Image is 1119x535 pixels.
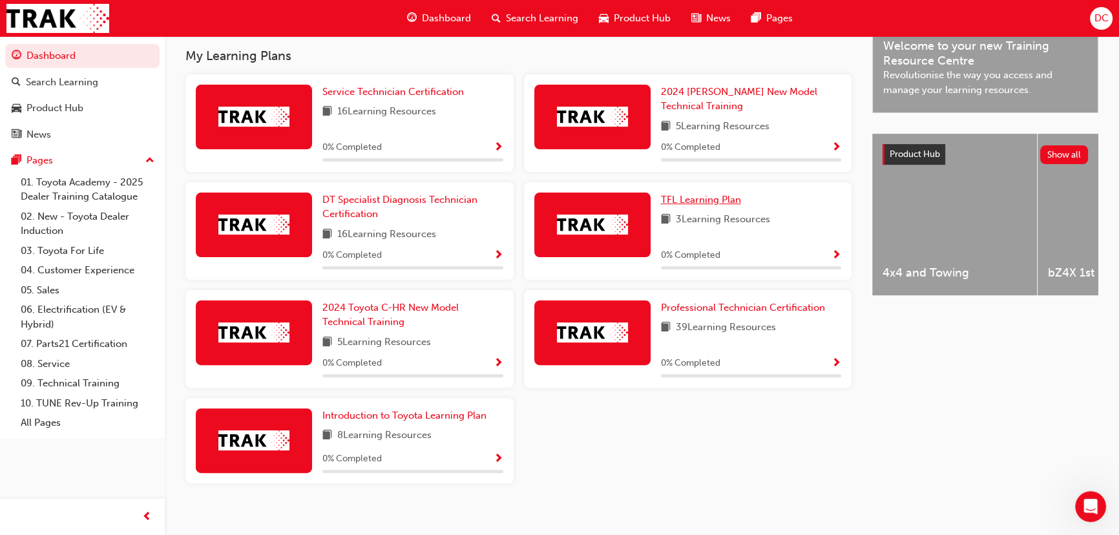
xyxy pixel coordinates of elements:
a: guage-iconDashboard [397,5,481,32]
span: guage-icon [12,50,21,62]
span: 0 % Completed [322,452,382,467]
span: 5 Learning Resources [337,335,431,351]
img: Trak [218,430,289,450]
span: 0 % Completed [661,140,720,155]
span: Introduction to Toyota Learning Plan [322,410,486,421]
img: Trak [557,107,628,127]
img: Trak [218,215,289,235]
div: News [26,127,51,142]
div: Pages [26,153,53,168]
span: book-icon [661,320,671,336]
span: 0 % Completed [661,248,720,263]
div: Search Learning [26,75,98,90]
a: 08. Service [16,354,160,374]
span: 4x4 and Towing [883,266,1027,280]
span: book-icon [322,335,332,351]
a: 09. Technical Training [16,373,160,393]
span: news-icon [12,129,21,141]
button: Show Progress [494,451,503,467]
a: news-iconNews [681,5,741,32]
img: Trak [218,107,289,127]
button: Show Progress [494,247,503,264]
a: 06. Electrification (EV & Hybrid) [16,300,160,334]
span: book-icon [661,212,671,228]
a: 2024 [PERSON_NAME] New Model Technical Training [661,85,842,114]
img: Trak [6,4,109,33]
span: 8 Learning Resources [337,428,432,444]
span: 0 % Completed [322,140,382,155]
span: Product Hub [890,149,940,160]
a: 05. Sales [16,280,160,300]
button: Pages [5,149,160,173]
iframe: Intercom live chat [1075,491,1106,522]
a: car-iconProduct Hub [589,5,681,32]
span: Revolutionise the way you access and manage your learning resources. [883,68,1087,97]
span: search-icon [492,10,501,26]
a: 01. Toyota Academy - 2025 Dealer Training Catalogue [16,173,160,207]
span: book-icon [322,428,332,444]
span: Show Progress [494,250,503,262]
span: 16 Learning Resources [337,227,436,243]
button: Show Progress [831,355,841,372]
img: Trak [557,322,628,342]
span: Pages [766,11,793,26]
span: Service Technician Certification [322,86,464,98]
span: pages-icon [12,155,21,167]
a: 04. Customer Experience [16,260,160,280]
span: 3 Learning Resources [676,212,770,228]
span: prev-icon [142,509,152,525]
button: DashboardSearch LearningProduct HubNews [5,41,160,149]
span: search-icon [12,77,21,89]
a: News [5,123,160,147]
span: 16 Learning Resources [337,104,436,120]
span: guage-icon [407,10,417,26]
span: Professional Technician Certification [661,302,825,313]
a: Introduction to Toyota Learning Plan [322,408,492,423]
a: 10. TUNE Rev-Up Training [16,393,160,414]
button: Show Progress [494,355,503,372]
span: Show Progress [831,142,841,154]
span: book-icon [661,119,671,135]
span: Product Hub [614,11,671,26]
span: 2024 Toyota C-HR New Model Technical Training [322,302,459,328]
a: Product Hub [5,96,160,120]
span: book-icon [322,104,332,120]
span: 0 % Completed [322,356,382,371]
button: DC [1090,7,1113,30]
span: Search Learning [506,11,578,26]
span: 39 Learning Resources [676,320,776,336]
span: Show Progress [831,250,841,262]
a: TFL Learning Plan [661,193,746,207]
button: Show Progress [831,247,841,264]
span: Show Progress [494,142,503,154]
span: Show Progress [494,358,503,370]
span: news-icon [691,10,701,26]
span: 2024 [PERSON_NAME] New Model Technical Training [661,86,817,112]
div: Product Hub [26,101,83,116]
span: Dashboard [422,11,471,26]
span: News [706,11,731,26]
span: Welcome to your new Training Resource Centre [883,39,1087,68]
span: TFL Learning Plan [661,194,741,205]
span: 0 % Completed [661,356,720,371]
a: 03. Toyota For Life [16,241,160,261]
a: DT Specialist Diagnosis Technician Certification [322,193,503,222]
button: Show Progress [831,140,841,156]
img: Trak [557,215,628,235]
span: 0 % Completed [322,248,382,263]
a: Professional Technician Certification [661,300,830,315]
img: Trak [218,322,289,342]
span: Show Progress [831,358,841,370]
span: pages-icon [751,10,761,26]
a: Dashboard [5,44,160,68]
a: search-iconSearch Learning [481,5,589,32]
a: 07. Parts21 Certification [16,334,160,354]
span: DC [1094,11,1108,26]
span: 5 Learning Resources [676,119,769,135]
span: Show Progress [494,454,503,465]
a: 02. New - Toyota Dealer Induction [16,207,160,241]
a: All Pages [16,413,160,433]
a: 2024 Toyota C-HR New Model Technical Training [322,300,503,330]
